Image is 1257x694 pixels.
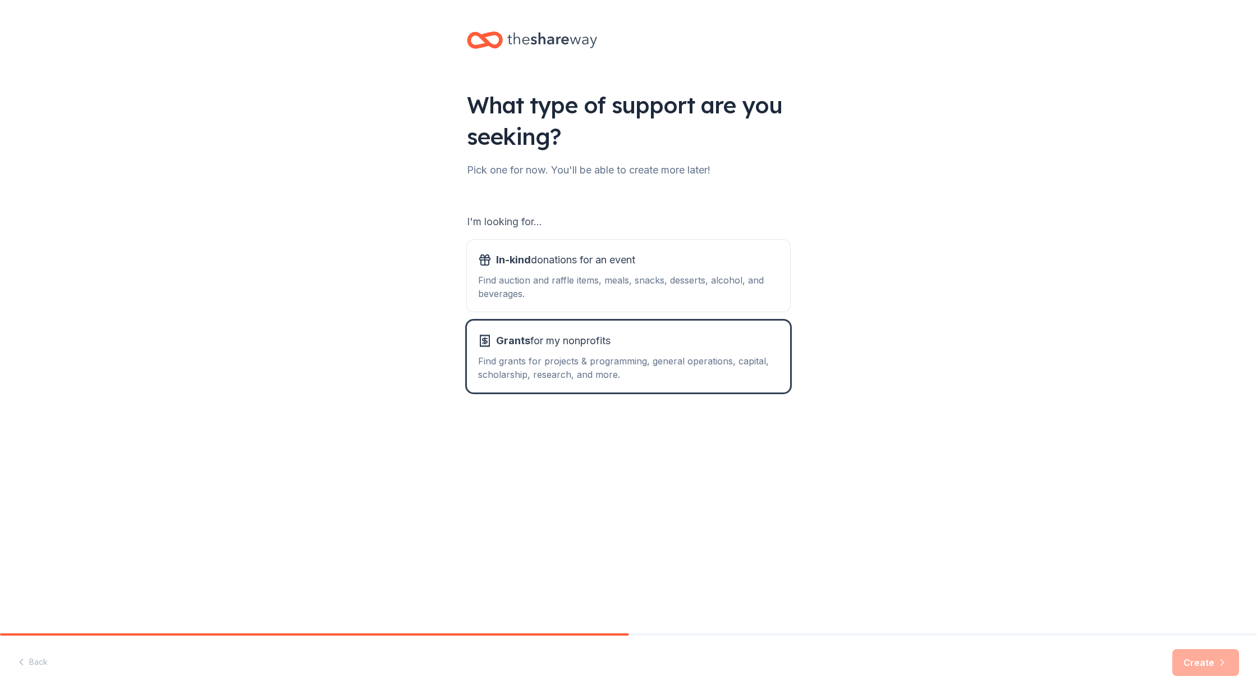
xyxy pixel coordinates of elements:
[496,335,530,346] span: Grants
[467,161,790,179] div: Pick one for now. You'll be able to create more later!
[478,354,779,381] div: Find grants for projects & programming, general operations, capital, scholarship, research, and m...
[496,332,611,350] span: for my nonprofits
[467,213,790,231] div: I'm looking for...
[467,321,790,392] button: Grantsfor my nonprofitsFind grants for projects & programming, general operations, capital, schol...
[496,251,635,269] span: donations for an event
[496,254,531,266] span: In-kind
[478,273,779,300] div: Find auction and raffle items, meals, snacks, desserts, alcohol, and beverages.
[467,240,790,312] button: In-kinddonations for an eventFind auction and raffle items, meals, snacks, desserts, alcohol, and...
[467,89,790,152] div: What type of support are you seeking?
